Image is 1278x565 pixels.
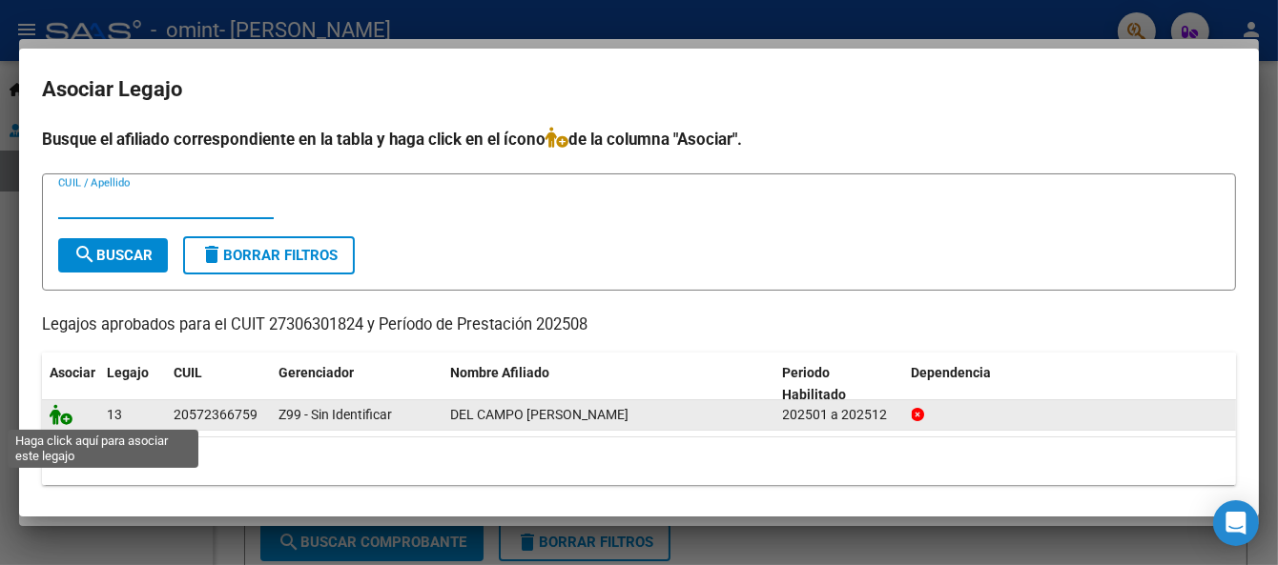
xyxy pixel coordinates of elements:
[42,353,99,415] datatable-header-cell: Asociar
[174,365,202,380] span: CUIL
[42,313,1236,337] p: Legajos aprobados para el CUIT 27306301824 y Período de Prestación 202508
[42,437,1236,485] div: 1 registros
[904,353,1237,415] datatable-header-cell: Dependencia
[775,353,904,415] datatable-header-cell: Periodo Habilitado
[174,404,258,426] div: 20572366759
[783,404,897,426] div: 202501 a 202512
[1213,500,1259,546] div: Open Intercom Messenger
[42,71,1236,108] h2: Asociar Legajo
[271,353,443,415] datatable-header-cell: Gerenciador
[73,247,153,264] span: Buscar
[450,407,629,422] span: DEL CAMPO MARTINEZ LUCAS ANDRES
[107,365,149,380] span: Legajo
[99,353,166,415] datatable-header-cell: Legajo
[166,353,271,415] datatable-header-cell: CUIL
[58,238,168,272] button: Buscar
[783,365,847,402] span: Periodo Habilitado
[200,247,338,264] span: Borrar Filtros
[912,365,992,380] span: Dependencia
[73,243,96,266] mat-icon: search
[50,365,95,380] span: Asociar
[278,365,354,380] span: Gerenciador
[278,407,392,422] span: Z99 - Sin Identificar
[200,243,223,266] mat-icon: delete
[450,365,549,380] span: Nombre Afiliado
[443,353,775,415] datatable-header-cell: Nombre Afiliado
[183,236,355,274] button: Borrar Filtros
[107,407,122,422] span: 13
[42,127,1236,151] h4: Busque el afiliado correspondiente en la tabla y haga click en el ícono de la columna "Asociar".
